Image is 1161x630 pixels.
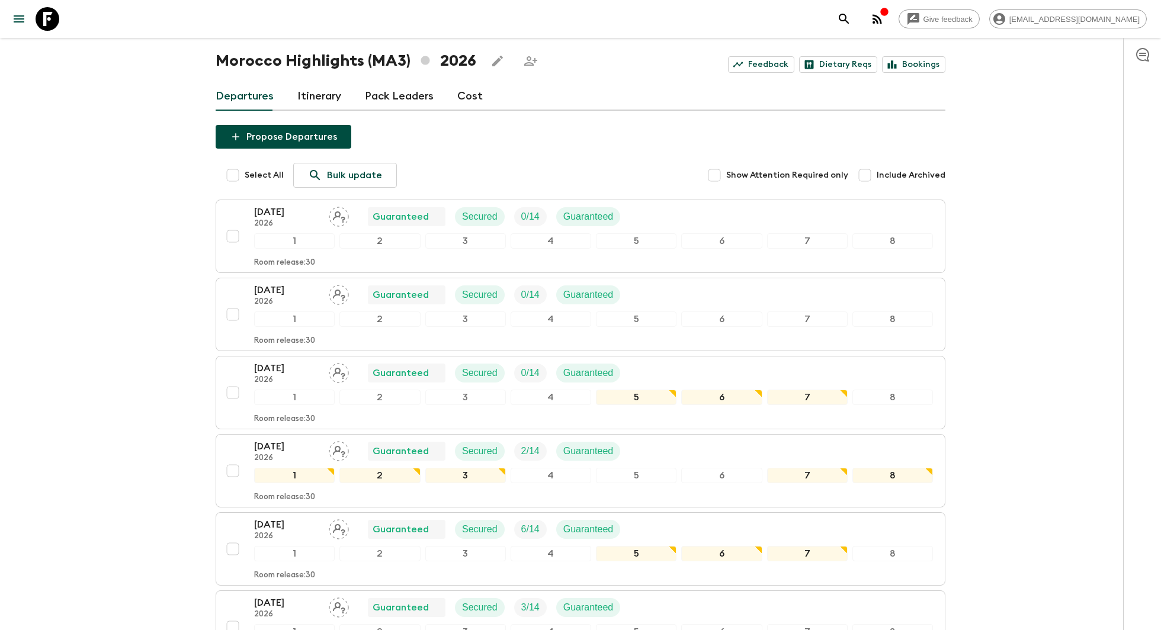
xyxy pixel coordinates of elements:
[767,468,848,483] div: 7
[254,375,319,385] p: 2026
[329,288,349,298] span: Assign pack leader
[216,512,945,586] button: [DATE]2026Assign pack leaderGuaranteedSecuredTrip FillGuaranteed12345678Room release:30
[216,278,945,351] button: [DATE]2026Assign pack leaderGuaranteedSecuredTrip FillGuaranteed12345678Room release:30
[339,233,420,249] div: 2
[216,200,945,273] button: [DATE]2026Assign pack leaderGuaranteedSecuredTrip FillGuaranteed12345678Room release:30
[373,366,429,380] p: Guaranteed
[254,283,319,297] p: [DATE]
[373,210,429,224] p: Guaranteed
[293,163,397,188] a: Bulk update
[852,546,933,561] div: 8
[563,288,614,302] p: Guaranteed
[327,168,382,182] p: Bulk update
[254,596,319,610] p: [DATE]
[681,390,762,405] div: 6
[989,9,1147,28] div: [EMAIL_ADDRESS][DOMAIN_NAME]
[254,361,319,375] p: [DATE]
[462,444,498,458] p: Secured
[511,390,591,405] div: 4
[365,82,434,111] a: Pack Leaders
[681,311,762,327] div: 6
[767,233,848,249] div: 7
[877,169,945,181] span: Include Archived
[563,444,614,458] p: Guaranteed
[799,56,877,73] a: Dietary Reqs
[455,285,505,304] div: Secured
[681,233,762,249] div: 6
[254,297,319,307] p: 2026
[563,600,614,615] p: Guaranteed
[455,364,505,382] div: Secured
[521,210,540,224] p: 0 / 14
[596,233,676,249] div: 5
[254,233,335,249] div: 1
[563,366,614,380] p: Guaranteed
[254,258,315,268] p: Room release: 30
[521,444,540,458] p: 2 / 14
[521,366,540,380] p: 0 / 14
[373,600,429,615] p: Guaranteed
[329,445,349,454] span: Assign pack leader
[216,356,945,429] button: [DATE]2026Assign pack leaderGuaranteedSecuredTrip FillGuaranteed12345678Room release:30
[917,15,979,24] span: Give feedback
[519,49,543,73] span: Share this itinerary
[596,390,676,405] div: 5
[329,210,349,220] span: Assign pack leader
[514,598,547,617] div: Trip Fill
[767,311,848,327] div: 7
[521,288,540,302] p: 0 / 14
[596,468,676,483] div: 5
[254,205,319,219] p: [DATE]
[254,390,335,405] div: 1
[329,523,349,532] span: Assign pack leader
[596,311,676,327] div: 5
[457,82,483,111] a: Cost
[254,546,335,561] div: 1
[511,311,591,327] div: 4
[681,546,762,561] div: 6
[425,233,506,249] div: 3
[521,522,540,536] p: 6 / 14
[514,207,547,226] div: Trip Fill
[511,468,591,483] div: 4
[245,169,284,181] span: Select All
[297,82,341,111] a: Itinerary
[462,522,498,536] p: Secured
[455,207,505,226] div: Secured
[216,82,274,111] a: Departures
[254,336,315,346] p: Room release: 30
[254,571,315,580] p: Room release: 30
[514,364,547,382] div: Trip Fill
[254,468,335,483] div: 1
[216,125,351,149] button: Propose Departures
[514,442,547,461] div: Trip Fill
[563,522,614,536] p: Guaranteed
[425,311,506,327] div: 3
[899,9,980,28] a: Give feedback
[7,7,31,31] button: menu
[373,288,429,302] p: Guaranteed
[852,311,933,327] div: 8
[681,468,762,483] div: 6
[254,610,319,619] p: 2026
[486,49,509,73] button: Edit this itinerary
[462,210,498,224] p: Secured
[462,288,498,302] p: Secured
[521,600,540,615] p: 3 / 14
[767,546,848,561] div: 7
[728,56,794,73] a: Feedback
[254,414,315,424] p: Room release: 30
[514,285,547,304] div: Trip Fill
[462,366,498,380] p: Secured
[455,520,505,539] div: Secured
[254,439,319,454] p: [DATE]
[514,520,547,539] div: Trip Fill
[216,49,476,73] h1: Morocco Highlights (MA3) 2026
[254,219,319,229] p: 2026
[254,454,319,463] p: 2026
[329,367,349,376] span: Assign pack leader
[767,390,848,405] div: 7
[254,311,335,327] div: 1
[339,311,420,327] div: 2
[832,7,856,31] button: search adventures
